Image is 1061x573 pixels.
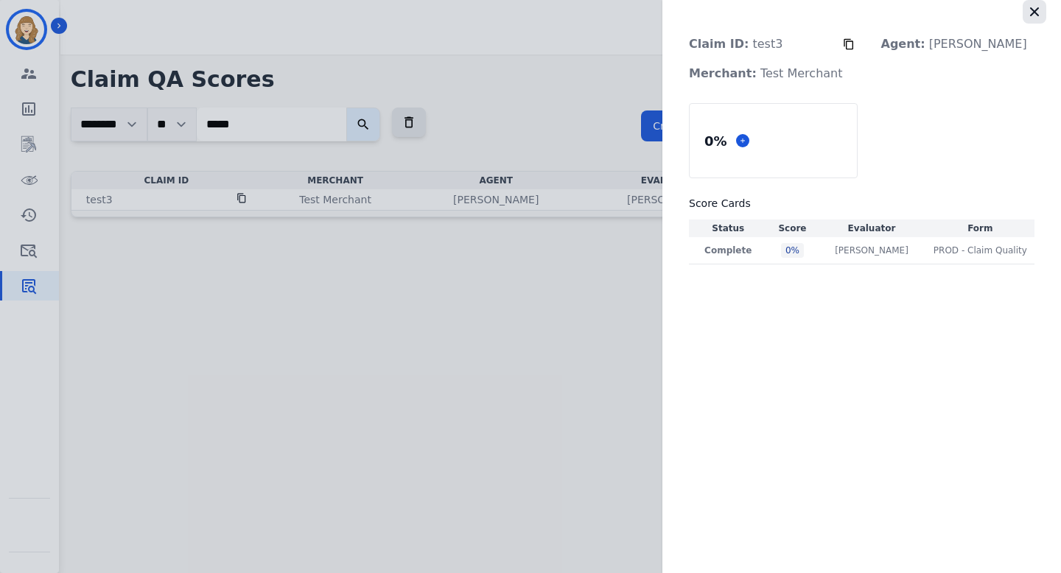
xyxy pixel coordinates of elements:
[881,37,925,51] strong: Agent:
[934,245,1027,256] span: PROD - Claim Quality
[689,219,767,237] th: Status
[926,219,1034,237] th: Form
[767,219,817,237] th: Score
[781,243,804,258] div: 0 %
[835,245,908,256] p: [PERSON_NAME]
[677,29,794,59] p: test3
[692,245,764,256] p: Complete
[689,66,757,80] strong: Merchant:
[817,219,925,237] th: Evaluator
[677,59,855,88] p: Test Merchant
[689,196,1034,211] h3: Score Cards
[689,37,749,51] strong: Claim ID:
[869,29,1039,59] p: [PERSON_NAME]
[701,128,730,154] div: 0 %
